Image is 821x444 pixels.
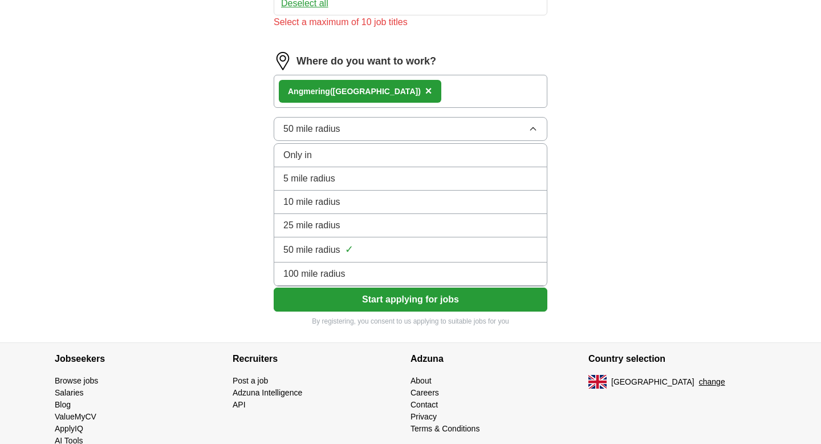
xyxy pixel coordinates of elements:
a: ValueMyCV [55,412,96,421]
a: Privacy [410,412,437,421]
span: Only in [283,148,312,162]
span: [GEOGRAPHIC_DATA] [611,376,694,388]
button: Start applying for jobs [274,288,547,312]
button: 50 mile radius [274,117,547,141]
span: 50 mile radius [283,122,340,136]
a: Contact [410,400,438,409]
div: g [288,86,421,98]
button: change [699,376,725,388]
a: Salaries [55,388,84,397]
button: × [425,83,432,100]
a: ApplyIQ [55,424,83,433]
label: Where do you want to work? [296,54,436,69]
span: 100 mile radius [283,267,346,281]
img: location.png [274,52,292,70]
span: 25 mile radius [283,219,340,232]
a: Blog [55,400,71,409]
h4: Country selection [588,343,766,375]
a: Terms & Conditions [410,424,479,433]
a: Adzuna Intelligence [233,388,302,397]
div: Select a maximum of 10 job titles [274,15,547,29]
a: About [410,376,432,385]
a: Post a job [233,376,268,385]
p: By registering, you consent to us applying to suitable jobs for you [274,316,547,326]
a: Browse jobs [55,376,98,385]
span: ([GEOGRAPHIC_DATA]) [330,87,421,96]
a: Careers [410,388,439,397]
span: 50 mile radius [283,243,340,257]
span: × [425,84,432,97]
a: API [233,400,246,409]
span: 10 mile radius [283,195,340,209]
span: ✓ [345,242,353,257]
span: 5 mile radius [283,172,335,185]
strong: Angmerin [288,87,325,96]
img: UK flag [588,375,607,389]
